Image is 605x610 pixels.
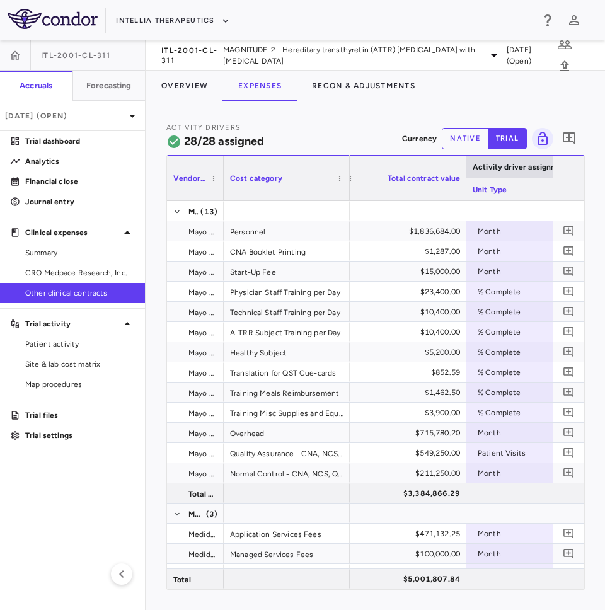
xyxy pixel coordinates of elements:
[352,362,460,383] div: $852.59
[352,262,460,282] div: $15,000.00
[563,285,575,297] svg: Add comment
[478,423,576,443] div: Month
[25,430,135,441] p: Trial settings
[224,463,350,483] div: Normal Control - CNA, NCS, QST, PHT
[478,302,576,322] div: % Complete
[563,467,575,479] svg: Add comment
[352,524,460,544] div: $471,132.25
[473,163,573,171] span: Activity driver assignments
[352,483,460,504] div: $3,384,866.29
[188,524,216,544] span: Medidata Solutions, Inc. - NTLA40657
[161,45,218,66] span: ITL-2001-CL-311
[188,363,216,383] span: Mayo Clinic - NTLA49283
[188,202,199,222] span: Mayo Clinic - NTLA49283
[188,343,216,363] span: Mayo Clinic - NTLA49283
[25,267,135,279] span: CRO Medpace Research, Inc.
[173,174,206,183] span: Vendor Name
[146,71,223,101] button: Overview
[560,404,577,421] button: Add comment
[478,262,576,282] div: Month
[224,322,350,342] div: A-TRR Subject Training per Day
[478,221,576,241] div: Month
[563,427,575,439] svg: Add comment
[560,545,577,562] button: Add comment
[352,302,460,322] div: $10,400.00
[188,383,216,403] span: Mayo Clinic - NTLA49283
[563,366,575,378] svg: Add comment
[560,283,577,300] button: Add comment
[224,443,350,463] div: Quality Assurance - CNA, NCS, QST, PHT
[188,464,216,484] span: Mayo Clinic - NTLA49283
[558,128,580,149] button: Add comment
[478,544,576,564] div: Month
[224,423,350,442] div: Overhead
[206,504,217,524] span: (3)
[188,504,205,524] span: Medidata Solutions, Inc. - NTLA40657
[562,131,577,146] svg: Add comment
[560,343,577,360] button: Add comment
[560,424,577,441] button: Add comment
[166,124,241,132] span: Activity Drivers
[563,447,575,459] svg: Add comment
[560,444,577,461] button: Add comment
[223,44,481,67] span: MAGNITUDE-2 - Hereditary transthyretin (ATTR) [MEDICAL_DATA] with [MEDICAL_DATA]
[563,245,575,257] svg: Add comment
[25,176,135,187] p: Financial close
[560,263,577,280] button: Add comment
[224,362,350,382] div: Translation for QST Cue-cards
[224,342,350,362] div: Healthy Subject
[560,364,577,381] button: Add comment
[563,386,575,398] svg: Add comment
[25,287,135,299] span: Other clinical contracts
[25,156,135,167] p: Analytics
[25,247,135,258] span: Summary
[563,406,575,418] svg: Add comment
[188,222,216,242] span: Mayo Clinic - NTLA49283
[188,403,216,423] span: Mayo Clinic - NTLA49283
[352,221,460,241] div: $1,836,684.00
[563,346,575,358] svg: Add comment
[224,383,350,402] div: Training Meals Reimbursement
[25,227,120,238] p: Clinical expenses
[352,443,460,463] div: $549,250.00
[224,564,350,584] div: Professional Services Fees
[25,410,135,421] p: Trial files
[478,383,576,403] div: % Complete
[188,282,216,302] span: Mayo Clinic - NTLA49283
[352,423,460,443] div: $715,780.20
[560,565,577,582] button: Add comment
[478,524,576,544] div: Month
[352,342,460,362] div: $5,200.00
[86,80,132,91] h6: Forecasting
[478,362,576,383] div: % Complete
[442,128,488,149] button: native
[352,403,460,423] div: $3,900.00
[224,302,350,321] div: Technical Staff Training per Day
[478,443,576,463] div: Patient Visits
[184,133,264,150] h6: 28/28 assigned
[230,174,282,183] span: Cost category
[352,383,460,403] div: $1,462.50
[25,196,135,207] p: Journal entry
[188,302,216,323] span: Mayo Clinic - NTLA49283
[223,71,297,101] button: Expenses
[560,384,577,401] button: Add comment
[20,80,52,91] h6: Accruals
[224,403,350,422] div: Training Misc Supplies and Equipment
[25,379,135,390] span: Map procedures
[478,463,576,483] div: Month
[563,306,575,318] svg: Add comment
[224,262,350,281] div: Start-Up Fee
[560,243,577,260] button: Add comment
[563,527,575,539] svg: Add comment
[352,282,460,302] div: $23,400.00
[488,128,527,149] button: trial
[224,524,350,543] div: Application Services Fees
[560,525,577,542] button: Add comment
[560,323,577,340] button: Add comment
[25,359,135,370] span: Site & lab cost matrix
[116,11,229,31] button: Intellia Therapeutics
[478,403,576,423] div: % Complete
[188,323,216,343] span: Mayo Clinic - NTLA49283
[25,135,135,147] p: Trial dashboard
